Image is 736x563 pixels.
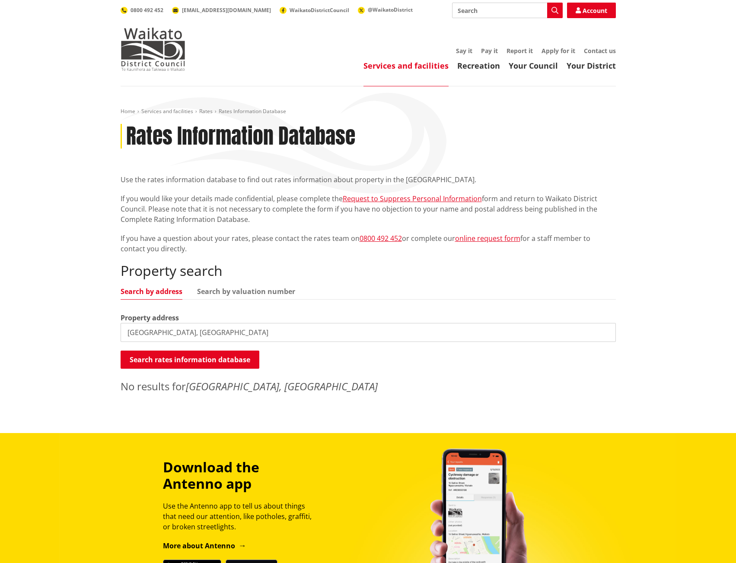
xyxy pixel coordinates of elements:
p: No results for [121,379,616,394]
p: If you would like your details made confidential, please complete the form and return to Waikato ... [121,193,616,225]
a: @WaikatoDistrict [358,6,413,13]
a: [EMAIL_ADDRESS][DOMAIN_NAME] [172,6,271,14]
span: @WaikatoDistrict [368,6,413,13]
a: Your Council [509,60,558,71]
a: Search by address [121,288,182,295]
a: Search by valuation number [197,288,295,295]
h3: Download the Antenno app [163,459,319,492]
img: Waikato District Council - Te Kaunihera aa Takiwaa o Waikato [121,28,185,71]
a: 0800 492 452 [360,234,402,243]
span: 0800 492 452 [131,6,163,14]
a: Say it [456,47,472,55]
a: Pay it [481,47,498,55]
a: Recreation [457,60,500,71]
a: Services and facilities [141,108,193,115]
a: 0800 492 452 [121,6,163,14]
span: WaikatoDistrictCouncil [290,6,349,14]
input: Search input [452,3,563,18]
a: Apply for it [542,47,575,55]
a: Your District [567,60,616,71]
a: WaikatoDistrictCouncil [280,6,349,14]
label: Property address [121,313,179,323]
a: Account [567,3,616,18]
p: Use the rates information database to find out rates information about property in the [GEOGRAPHI... [121,174,616,185]
a: Contact us [584,47,616,55]
a: Rates [199,108,213,115]
input: e.g. Duke Street NGARUAWAHIA [121,323,616,342]
h1: Rates Information Database [126,124,355,149]
span: [EMAIL_ADDRESS][DOMAIN_NAME] [182,6,271,14]
em: [GEOGRAPHIC_DATA], [GEOGRAPHIC_DATA] [186,379,378,393]
a: Services and facilities [363,60,449,71]
a: online request form [455,234,520,243]
p: Use the Antenno app to tell us about things that need our attention, like potholes, graffiti, or ... [163,501,319,532]
a: More about Antenno [163,541,246,550]
a: Report it [507,47,533,55]
h2: Property search [121,263,616,279]
a: Home [121,108,135,115]
button: Search rates information database [121,351,259,369]
a: Request to Suppress Personal Information [343,194,482,203]
nav: breadcrumb [121,108,616,115]
span: Rates Information Database [219,108,286,115]
iframe: Messenger Launcher [696,527,727,558]
p: If you have a question about your rates, please contact the rates team on or complete our for a s... [121,233,616,254]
